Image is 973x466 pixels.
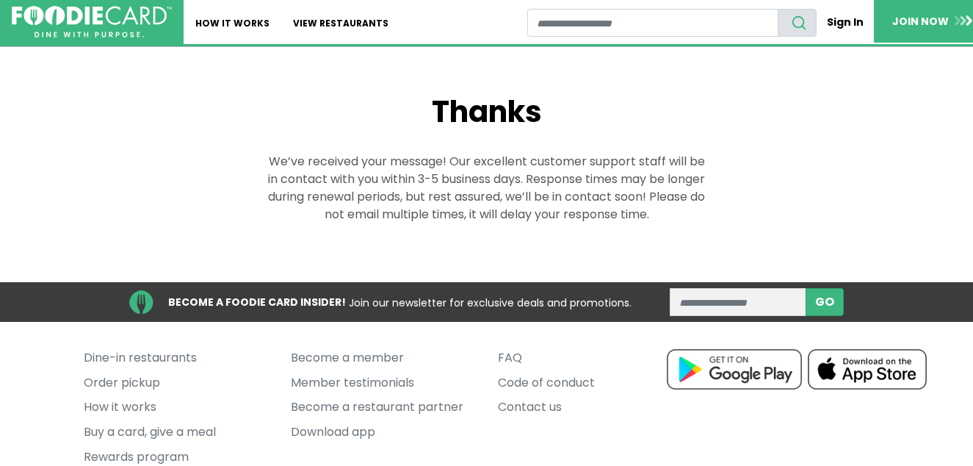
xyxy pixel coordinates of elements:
a: Order pickup [84,370,269,395]
a: Code of conduct [498,370,683,395]
a: Dine-in restaurants [84,345,269,370]
span: Join our newsletter for exclusive deals and promotions. [349,295,632,309]
a: Become a member [291,345,476,370]
img: FoodieCard; Eat, Drink, Save, Donate [12,6,172,38]
a: Member testimonials [291,370,476,395]
a: Sign In [817,9,874,36]
input: enter email address [670,288,806,316]
a: Buy a card, give a meal [84,420,269,445]
a: Download app [291,420,476,445]
a: Become a restaurant partner [291,395,476,420]
a: FAQ [498,345,683,370]
a: How it works [84,395,269,420]
p: We’ve received your message! Our excellent customer support staff will be in contact with you wit... [267,153,707,223]
a: Contact us [498,395,683,420]
h1: Thanks [267,94,707,129]
button: search [778,9,817,37]
strong: BECOME A FOODIE CARD INSIDER! [168,295,346,309]
button: subscribe [806,288,844,316]
input: restaurant search [527,9,778,37]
